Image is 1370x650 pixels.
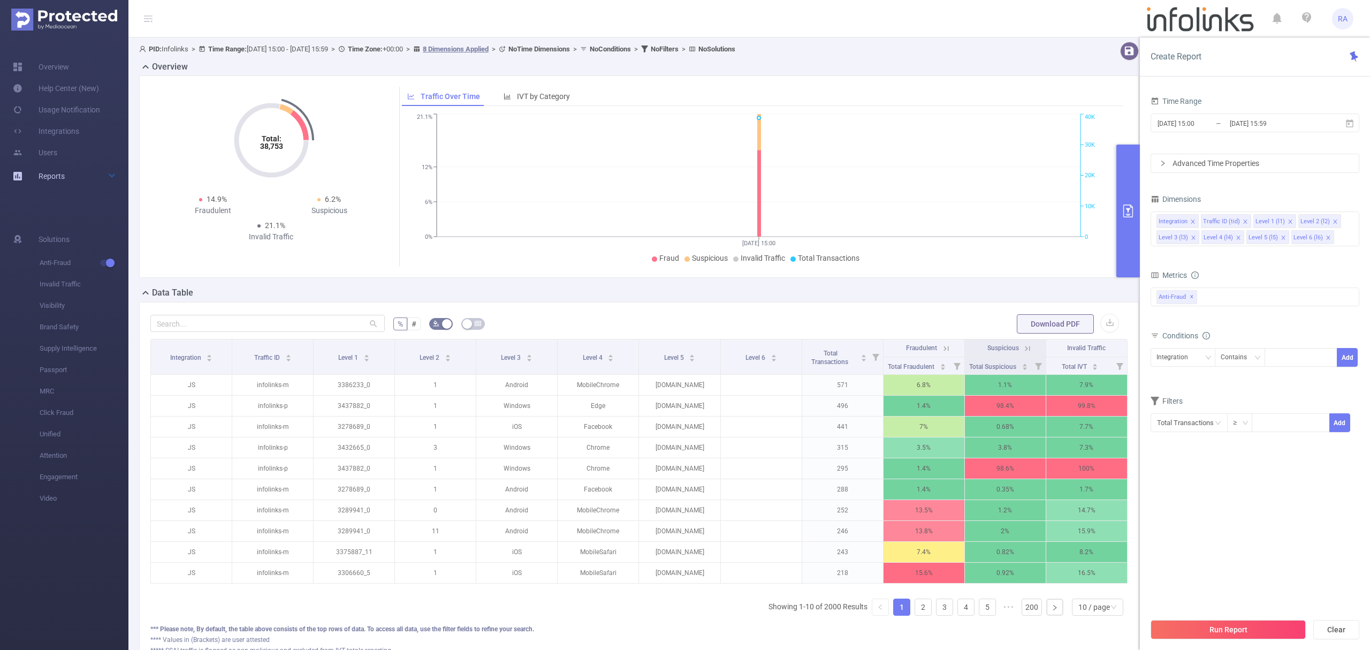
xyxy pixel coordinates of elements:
span: Total Suspicious [969,363,1018,371]
p: [DOMAIN_NAME] [639,542,720,562]
span: Passport [40,359,128,381]
i: icon: caret-up [861,353,866,356]
p: 8.2% [1046,542,1127,562]
span: Level 2 [420,354,441,361]
p: [DOMAIN_NAME] [639,375,720,395]
p: 7.4% [884,542,964,562]
input: Start date [1156,116,1243,131]
p: 1.4% [884,396,964,416]
p: 1.2% [965,500,1046,520]
p: 1 [395,563,476,583]
span: # [412,320,416,328]
p: 1.7% [1046,479,1127,500]
i: icon: caret-down [940,366,946,369]
span: Click Fraud [40,402,128,424]
p: Edge [558,396,638,416]
p: infolinks-m [232,563,313,583]
span: Total Transactions [811,350,850,366]
li: Traffic ID (tid) [1201,214,1251,228]
p: JS [151,417,232,437]
i: icon: caret-up [207,353,212,356]
p: JS [151,500,232,520]
b: No Solutions [698,45,735,53]
p: MobileChrome [558,375,638,395]
p: 11 [395,521,476,541]
p: 3306660_5 [314,563,394,583]
span: MRC [40,381,128,402]
div: Level 1 (l1) [1255,215,1285,229]
p: 2% [965,521,1046,541]
h2: Data Table [152,286,193,299]
p: 1.4% [884,458,964,479]
p: Facebook [558,417,638,437]
i: icon: caret-down [689,357,695,360]
p: 3289941_0 [314,521,394,541]
span: Brand Safety [40,316,128,338]
div: Sort [1092,362,1098,368]
i: Filter menu [1031,357,1046,374]
i: icon: table [475,320,481,327]
p: iOS [476,542,557,562]
li: 3 [936,599,953,616]
a: 200 [1022,599,1041,615]
p: 100% [1046,458,1127,479]
button: Add [1337,348,1358,367]
p: 3437882_0 [314,396,394,416]
i: icon: down [1242,420,1249,427]
i: icon: info-circle [1202,332,1210,339]
p: JS [151,521,232,541]
b: No Filters [651,45,679,53]
li: 200 [1022,599,1042,616]
i: icon: close [1288,219,1293,225]
p: 1 [395,542,476,562]
p: 571 [802,375,883,395]
p: Chrome [558,437,638,458]
p: [DOMAIN_NAME] [639,458,720,479]
p: Windows [476,458,557,479]
div: Integration [1156,349,1196,366]
i: icon: info-circle [1191,271,1199,279]
i: icon: caret-up [364,353,370,356]
p: 3278689_0 [314,417,394,437]
a: 5 [979,599,995,615]
b: Time Zone: [348,45,383,53]
p: 3375887_11 [314,542,394,562]
i: Filter menu [868,339,883,374]
i: icon: right [1052,604,1058,611]
input: Search... [150,315,385,332]
p: MobileSafari [558,563,638,583]
div: Invalid Traffic [213,231,330,243]
span: IVT by Category [517,92,570,101]
span: Video [40,488,128,509]
p: MobileSafari [558,542,638,562]
div: Level 3 (l3) [1159,231,1188,245]
tspan: 0 [1085,233,1088,240]
button: Download PDF [1017,314,1094,334]
p: Facebook [558,479,638,500]
p: 98.4% [965,396,1046,416]
li: Level 6 (l6) [1291,230,1334,244]
p: 243 [802,542,883,562]
i: Filter menu [949,357,964,374]
span: ••• [1000,599,1017,616]
span: Traffic Over Time [421,92,480,101]
a: 2 [915,599,931,615]
span: Level 1 [338,354,360,361]
span: > [403,45,413,53]
b: No Conditions [590,45,631,53]
p: 0 [395,500,476,520]
i: icon: close [1190,219,1196,225]
a: Reports [39,165,65,187]
p: 0.82% [965,542,1046,562]
p: infolinks-m [232,500,313,520]
i: icon: caret-up [285,353,291,356]
a: Overview [13,56,69,78]
p: [DOMAIN_NAME] [639,500,720,520]
p: [DOMAIN_NAME] [639,437,720,458]
img: Protected Media [11,9,117,31]
p: 15.9% [1046,521,1127,541]
p: 246 [802,521,883,541]
li: 5 [979,599,996,616]
div: Sort [363,353,370,359]
div: 10 / page [1078,599,1110,615]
